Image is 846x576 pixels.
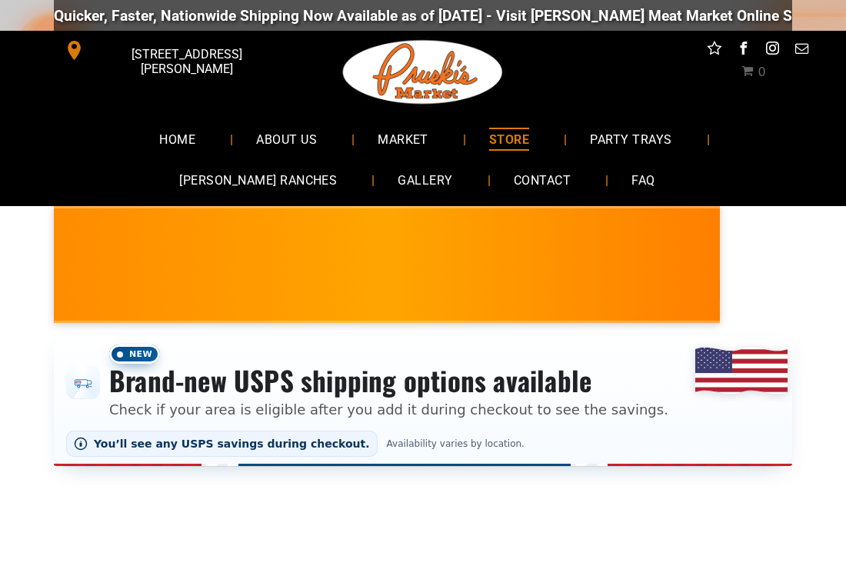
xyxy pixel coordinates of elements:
[763,38,783,62] a: instagram
[88,39,286,84] span: [STREET_ADDRESS][PERSON_NAME]
[491,160,594,201] a: CONTACT
[54,38,289,62] a: [STREET_ADDRESS][PERSON_NAME]
[233,118,340,159] a: ABOUT US
[758,65,765,79] span: 0
[109,399,668,420] p: Check if your area is eligible after you add it during checkout to see the savings.
[109,345,160,364] span: New
[340,31,506,114] img: Pruski-s+Market+HQ+Logo2-1920w.png
[608,160,678,201] a: FAQ
[567,118,694,159] a: PARTY TRAYS
[54,335,792,466] div: Shipping options announcement
[136,118,218,159] a: HOME
[355,118,451,159] a: MARKET
[704,38,724,62] a: Social network
[734,38,754,62] a: facebook
[384,438,528,449] span: Availability varies by location.
[156,160,360,201] a: [PERSON_NAME] RANCHES
[792,38,812,62] a: email
[94,438,370,450] span: You’ll see any USPS savings during checkout.
[375,160,475,201] a: GALLERY
[109,364,668,398] h3: Brand-new USPS shipping options available
[466,118,552,159] a: STORE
